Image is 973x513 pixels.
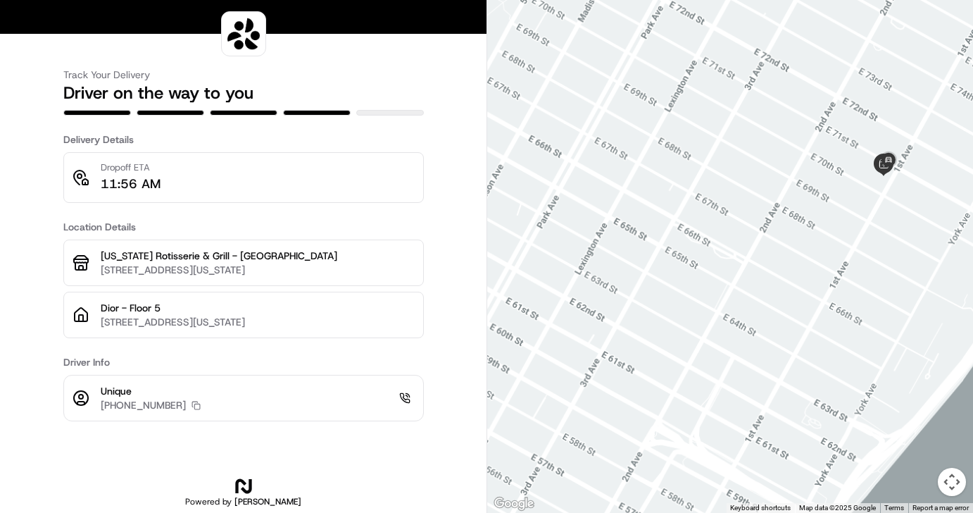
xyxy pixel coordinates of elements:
[101,249,415,263] p: [US_STATE] Rotisserie & Grill - [GEOGRAPHIC_DATA]
[101,301,415,315] p: Dior - Floor 5
[799,504,876,512] span: Map data ©2025 Google
[63,68,424,82] h3: Track Your Delivery
[101,174,161,194] p: 11:56 AM
[491,495,537,513] a: Open this area in Google Maps (opens a new window)
[185,496,301,507] h2: Powered by
[938,468,966,496] button: Map camera controls
[912,504,969,512] a: Report a map error
[101,161,161,174] p: Dropoff ETA
[491,495,537,513] img: Google
[63,82,424,104] h2: Driver on the way to you
[730,503,791,513] button: Keyboard shortcuts
[63,220,424,234] h3: Location Details
[234,496,301,507] span: [PERSON_NAME]
[101,315,415,329] p: [STREET_ADDRESS][US_STATE]
[101,398,186,412] p: [PHONE_NUMBER]
[884,504,904,512] a: Terms (opens in new tab)
[101,263,415,277] p: [STREET_ADDRESS][US_STATE]
[63,132,424,147] h3: Delivery Details
[101,384,201,398] p: Unique
[225,15,263,53] img: logo-public_tracking_screen-Sharebite-1703187580717.png
[63,355,424,369] h3: Driver Info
